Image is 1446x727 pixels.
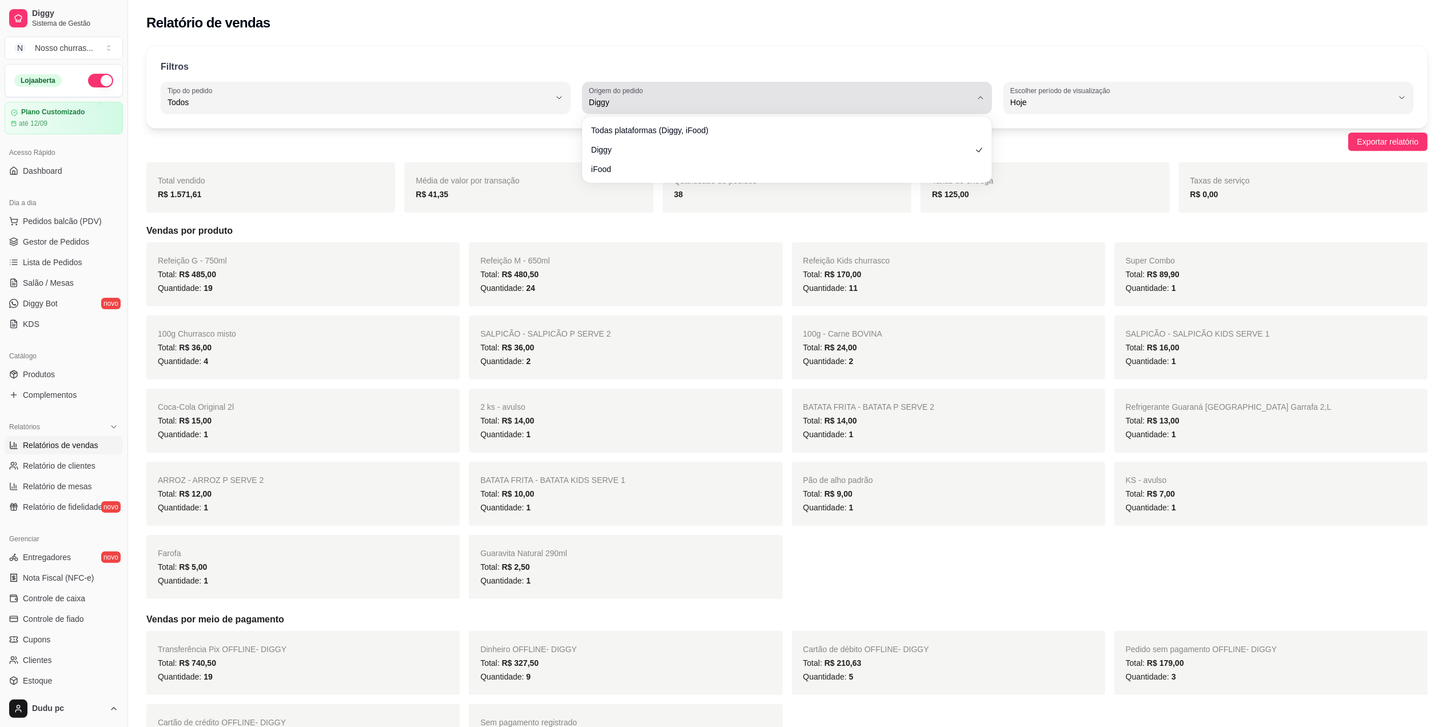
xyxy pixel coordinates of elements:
[158,562,207,572] span: Total:
[23,215,102,227] span: Pedidos balcão (PDV)
[932,176,993,185] span: Taxas de entrega
[591,163,971,175] span: iFood
[1147,270,1180,279] span: R$ 89,90
[23,389,77,401] span: Complementos
[803,283,858,293] span: Quantidade:
[480,256,549,265] span: Refeição M - 650ml
[591,144,971,155] span: Diggy
[480,416,534,425] span: Total:
[502,270,539,279] span: R$ 480,50
[158,357,208,366] span: Quantidade:
[480,562,529,572] span: Total:
[803,416,857,425] span: Total:
[803,658,862,668] span: Total:
[480,549,567,558] span: Guaravita Natural 290ml
[480,329,611,338] span: SALPICÃO - SALPICÃO P SERVE 2
[526,503,531,512] span: 1
[5,347,123,365] div: Catálogo
[179,489,212,498] span: R$ 12,00
[803,343,857,352] span: Total:
[803,503,854,512] span: Quantidade:
[480,645,577,654] span: Dinheiro OFFLINE - DIGGY
[1172,430,1176,439] span: 1
[158,430,208,439] span: Quantidade:
[179,270,216,279] span: R$ 485,00
[32,19,118,28] span: Sistema de Gestão
[23,460,95,472] span: Relatório de clientes
[158,576,208,585] span: Quantidade:
[526,430,531,439] span: 1
[849,430,854,439] span: 1
[158,489,212,498] span: Total:
[23,298,58,309] span: Diggy Bot
[1126,476,1167,485] span: KS - avulso
[480,718,577,727] span: Sem pagamento registrado
[480,476,625,485] span: BATATA FRITA - BATATA KIDS SERVE 1
[416,190,448,199] strong: R$ 41,35
[589,86,647,95] label: Origem do pedido
[480,343,534,352] span: Total:
[1172,357,1176,366] span: 1
[23,675,52,686] span: Estoque
[591,125,971,136] span: Todas plataformas (Diggy, iFood)
[1190,176,1250,185] span: Taxas de serviço
[1126,416,1180,425] span: Total:
[23,572,94,584] span: Nota Fiscal (NFC-e)
[158,329,236,338] span: 100g Churrasco misto
[179,562,207,572] span: R$ 5,00
[480,658,539,668] span: Total:
[502,658,539,668] span: R$ 327,50
[849,357,854,366] span: 2
[23,236,89,247] span: Gestor de Pedidos
[9,422,40,432] span: Relatórios
[158,503,208,512] span: Quantidade:
[14,74,62,87] div: Loja aberta
[526,576,531,585] span: 1
[1126,672,1176,681] span: Quantidade:
[32,704,105,714] span: Dudu pc
[1126,270,1180,279] span: Total:
[158,402,234,412] span: Coca-Cola Original 2l
[1172,503,1176,512] span: 1
[204,430,208,439] span: 1
[204,283,213,293] span: 19
[179,658,216,668] span: R$ 740,50
[23,501,102,513] span: Relatório de fidelidade
[19,119,47,128] article: até 12/09
[1126,402,1332,412] span: Refrigerante Guaraná [GEOGRAPHIC_DATA] Garrafa 2,L
[1126,430,1176,439] span: Quantidade:
[23,318,39,330] span: KDS
[158,416,212,425] span: Total:
[146,224,1428,238] h5: Vendas por produto
[1190,190,1218,199] strong: R$ 0,00
[23,257,82,268] span: Lista de Pedidos
[932,190,969,199] strong: R$ 125,00
[1126,357,1176,366] span: Quantidade:
[146,14,270,32] h2: Relatório de vendas
[589,97,971,108] span: Diggy
[158,270,216,279] span: Total:
[526,672,531,681] span: 9
[1126,256,1175,265] span: Super Combo
[5,194,123,212] div: Dia a dia
[5,530,123,548] div: Gerenciar
[824,416,857,425] span: R$ 14,00
[23,481,92,492] span: Relatório de mesas
[502,416,535,425] span: R$ 14,00
[158,476,264,485] span: ARROZ - ARROZ P SERVE 2
[1126,329,1270,338] span: SALPICÃO - SALPICÃO KIDS SERVE 1
[5,37,123,59] button: Select a team
[803,402,935,412] span: BATATA FRITA - BATATA P SERVE 2
[158,283,213,293] span: Quantidade:
[849,672,854,681] span: 5
[158,176,205,185] span: Total vendido
[480,503,531,512] span: Quantidade:
[480,270,539,279] span: Total:
[23,634,50,645] span: Cupons
[824,658,862,668] span: R$ 210,63
[23,277,74,289] span: Salão / Mesas
[526,357,531,366] span: 2
[1126,658,1184,668] span: Total:
[158,718,286,727] span: Cartão de crédito OFFLINE - DIGGY
[480,430,531,439] span: Quantidade:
